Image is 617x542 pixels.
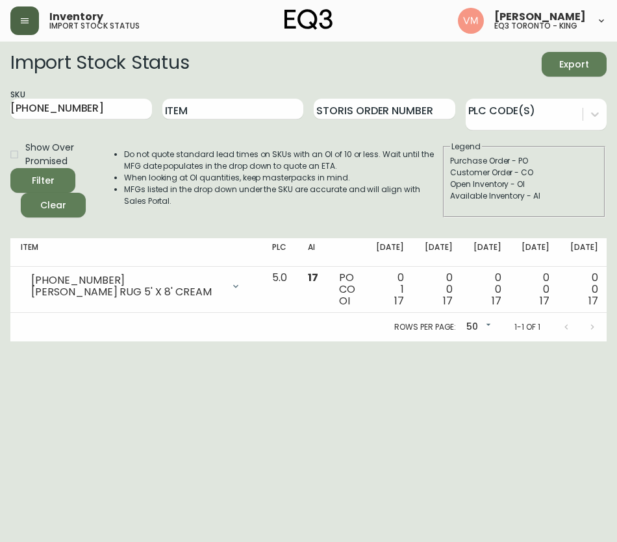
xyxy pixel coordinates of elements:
th: AI [297,238,329,267]
button: Export [542,52,607,77]
div: 0 0 [425,272,453,307]
div: Purchase Order - PO [450,155,598,167]
legend: Legend [450,141,482,153]
span: OI [339,293,350,308]
span: Clear [31,197,75,214]
div: 0 1 [376,272,404,307]
th: [DATE] [366,238,414,267]
div: [PHONE_NUMBER] [31,275,223,286]
span: Show Over Promised [25,141,88,168]
img: logo [284,9,333,30]
th: Item [10,238,262,267]
span: [PERSON_NAME] [494,12,586,22]
th: [DATE] [511,238,560,267]
li: When looking at OI quantities, keep masterpacks in mind. [124,172,442,184]
span: 17 [492,293,501,308]
button: Clear [21,193,86,217]
h5: eq3 toronto - king [494,22,577,30]
span: 17 [308,270,318,285]
span: Inventory [49,12,103,22]
span: 17 [394,293,404,308]
span: 17 [588,293,598,308]
h2: Import Stock Status [10,52,189,77]
th: PLC [262,238,297,267]
div: Available Inventory - AI [450,190,598,202]
div: PO CO [339,272,355,307]
img: 0f63483a436850f3a2e29d5ab35f16df [458,8,484,34]
div: Open Inventory - OI [450,179,598,190]
p: Rows per page: [394,321,456,333]
span: 17 [443,293,453,308]
div: [PHONE_NUMBER][PERSON_NAME] RUG 5' X 8' CREAM [21,272,251,301]
h5: import stock status [49,22,140,30]
div: 0 0 [522,272,549,307]
div: 0 0 [570,272,598,307]
th: [DATE] [414,238,463,267]
span: Export [552,56,596,73]
th: [DATE] [463,238,512,267]
td: 5.0 [262,267,297,313]
th: [DATE] [560,238,609,267]
span: 17 [540,293,549,308]
div: 0 0 [473,272,501,307]
div: 50 [461,317,494,338]
p: 1-1 of 1 [514,321,540,333]
button: Filter [10,168,75,193]
div: Customer Order - CO [450,167,598,179]
div: [PERSON_NAME] RUG 5' X 8' CREAM [31,286,223,298]
li: Do not quote standard lead times on SKUs with an OI of 10 or less. Wait until the MFG date popula... [124,149,442,172]
li: MFGs listed in the drop down under the SKU are accurate and will align with Sales Portal. [124,184,442,207]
